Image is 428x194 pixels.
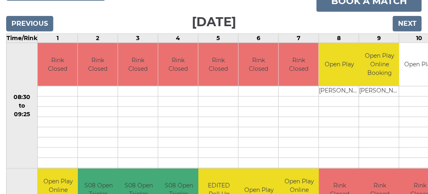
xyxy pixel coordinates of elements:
[359,43,401,86] td: Open Play Online Booking
[198,34,239,43] td: 5
[239,43,278,86] td: Rink Closed
[7,43,38,169] td: 08:30 to 09:25
[6,16,53,32] input: Previous
[359,34,399,43] td: 9
[38,43,77,86] td: Rink Closed
[319,43,360,86] td: Open Play
[158,34,198,43] td: 4
[279,43,319,86] td: Rink Closed
[393,16,422,32] input: Next
[78,34,118,43] td: 2
[319,86,360,96] td: [PERSON_NAME]
[7,34,38,43] td: Time/Rink
[279,34,319,43] td: 7
[38,34,78,43] td: 1
[198,43,238,86] td: Rink Closed
[158,43,198,86] td: Rink Closed
[359,86,401,96] td: [PERSON_NAME]
[78,43,118,86] td: Rink Closed
[118,43,158,86] td: Rink Closed
[239,34,279,43] td: 6
[118,34,158,43] td: 3
[319,34,359,43] td: 8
